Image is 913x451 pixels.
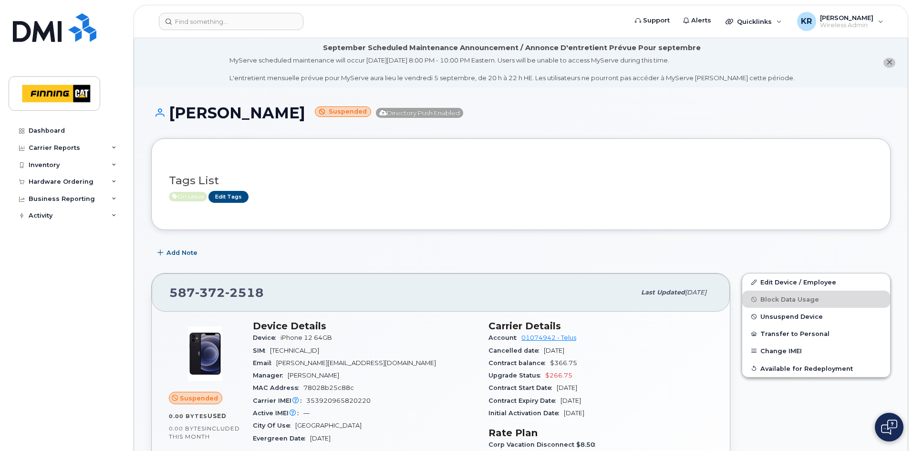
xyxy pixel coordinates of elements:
[303,384,354,391] span: 78028b25c88c
[169,425,205,432] span: 0.00 Bytes
[169,285,264,300] span: 587
[488,320,713,332] h3: Carrier Details
[488,384,557,391] span: Contract Start Date
[488,397,560,404] span: Contract Expiry Date
[488,347,544,354] span: Cancelled date
[521,334,576,341] a: 01074942 - Telus
[544,347,564,354] span: [DATE]
[276,359,436,367] span: [PERSON_NAME][EMAIL_ADDRESS][DOMAIN_NAME]
[169,413,207,420] span: 0.00 Bytes
[253,435,310,442] span: Evergreen Date
[881,420,897,435] img: Open chat
[195,285,225,300] span: 372
[207,412,227,420] span: used
[270,347,319,354] span: [TECHNICAL_ID]
[225,285,264,300] span: 2518
[176,325,234,382] img: image20231002-4137094-4ke690.jpeg
[253,384,303,391] span: MAC Address
[253,422,295,429] span: City Of Use
[883,58,895,68] button: close notification
[685,289,706,296] span: [DATE]
[488,359,550,367] span: Contract balance
[488,441,600,448] span: Corp Vacation Disconnect $8.50
[550,359,577,367] span: $366.75
[557,384,577,391] span: [DATE]
[288,372,339,379] span: [PERSON_NAME]
[742,291,890,308] button: Block Data Usage
[760,313,823,320] span: Unsuspend Device
[151,105,891,121] h1: [PERSON_NAME]
[641,289,685,296] span: Last updated
[253,397,306,404] span: Carrier IMEI
[488,427,713,439] h3: Rate Plan
[306,397,371,404] span: 353920965820220
[560,397,581,404] span: [DATE]
[253,359,276,367] span: Email
[303,409,310,417] span: —
[169,175,873,187] h3: Tags List
[742,308,890,325] button: Unsuspend Device
[742,342,890,359] button: Change IMEI
[253,372,288,379] span: Manager
[323,43,701,53] div: September Scheduled Maintenance Announcement / Annonce D'entretient Prévue Pour septembre
[180,394,218,403] span: Suspended
[488,372,545,379] span: Upgrade Status
[488,334,521,341] span: Account
[253,409,303,417] span: Active IMEI
[742,360,890,377] button: Available for Redeployment
[169,192,207,201] span: Active
[295,422,362,429] span: [GEOGRAPHIC_DATA]
[253,334,280,341] span: Device
[280,334,332,341] span: iPhone 12 64GB
[545,372,572,379] span: $266.75
[253,320,477,332] h3: Device Details
[488,409,564,417] span: Initial Activation Date
[208,191,249,203] a: Edit Tags
[564,409,584,417] span: [DATE]
[760,365,853,372] span: Available for Redeployment
[742,325,890,342] button: Transfer to Personal
[376,108,463,118] span: Directory Push Enabled
[742,273,890,291] a: Edit Device / Employee
[166,248,197,257] span: Add Note
[310,435,331,442] span: [DATE]
[253,347,270,354] span: SIM
[229,56,795,83] div: MyServe scheduled maintenance will occur [DATE][DATE] 8:00 PM - 10:00 PM Eastern. Users will be u...
[151,244,206,262] button: Add Note
[315,106,371,117] small: Suspended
